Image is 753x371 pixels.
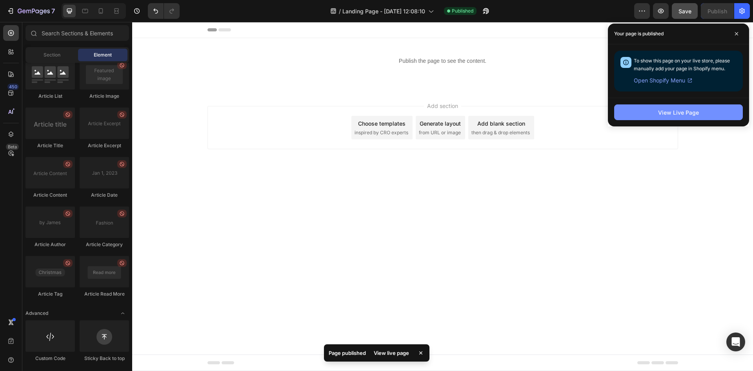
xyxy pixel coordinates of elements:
p: Your page is published [614,30,664,38]
span: Add section [292,80,329,88]
iframe: Design area [132,22,753,371]
span: then drag & drop elements [339,107,398,114]
div: Beta [6,144,19,150]
p: 7 [51,6,55,16]
div: View live page [369,347,414,358]
div: Article Author [25,241,75,248]
div: Sticky Back to top [80,355,129,362]
div: Article Excerpt [80,142,129,149]
div: Generate layout [287,97,329,106]
div: Publish [708,7,727,15]
div: 450 [7,84,19,90]
div: Article Read More [80,291,129,298]
span: Element [94,51,112,58]
span: Published [452,7,473,15]
div: Open Intercom Messenger [726,333,745,351]
div: Undo/Redo [148,3,180,19]
span: / [339,7,341,15]
span: Landing Page - [DATE] 12:08:10 [342,7,425,15]
div: Article List [25,93,75,100]
span: Save [678,8,691,15]
button: 7 [3,3,58,19]
div: Custom Code [25,355,75,362]
span: Toggle open [116,307,129,320]
button: Save [672,3,698,19]
div: Article Date [80,192,129,199]
div: Article Tag [25,291,75,298]
span: To show this page on your live store, please manually add your page in Shopify menu. [634,58,730,71]
div: Article Content [25,192,75,199]
span: from URL or image [287,107,329,114]
div: Article Image [80,93,129,100]
div: Choose templates [226,97,273,106]
span: Advanced [25,310,48,317]
button: View Live Page [614,104,743,120]
span: inspired by CRO experts [222,107,276,114]
div: Article Category [80,241,129,248]
input: Search Sections & Elements [25,25,129,41]
div: Article Title [25,142,75,149]
p: Page published [329,349,366,357]
span: Section [44,51,60,58]
span: Open Shopify Menu [634,76,685,85]
div: View Live Page [658,108,699,117]
button: Publish [701,3,734,19]
div: Add blank section [345,97,393,106]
